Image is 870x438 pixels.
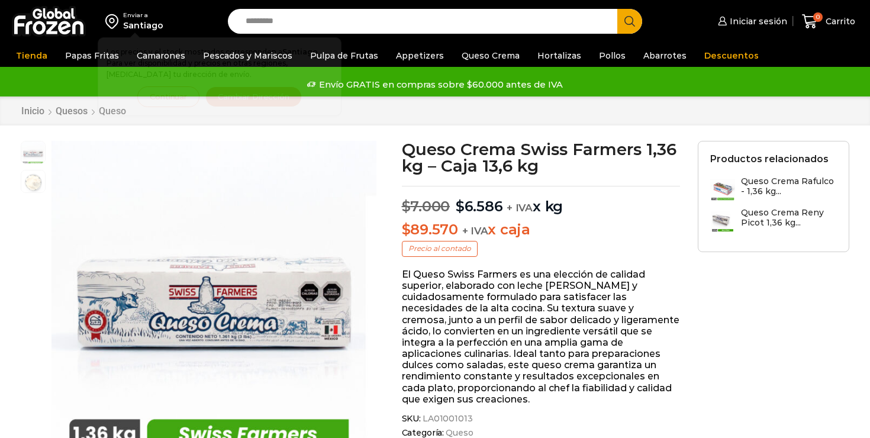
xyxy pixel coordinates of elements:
a: Pulpa de Frutas [304,44,384,67]
a: Descuentos [698,44,765,67]
h2: Productos relacionados [710,153,829,165]
span: Categoría: [402,428,681,438]
span: $ [456,198,465,215]
a: Papas Fritas [59,44,125,67]
img: address-field-icon.svg [105,11,123,31]
p: El Queso Swiss Farmers es una elección de calidad superior, elaborado con leche [PERSON_NAME] y c... [402,269,681,405]
a: Queso [444,428,473,438]
button: Cambiar Dirección [205,86,302,107]
span: SKU: [402,414,681,424]
a: Queso Crema Rafulco - 1,36 kg... [710,176,837,202]
a: Tienda [10,44,53,67]
a: Abarrotes [637,44,692,67]
span: + IVA [462,225,488,237]
p: x kg [402,186,681,215]
span: swiss-farmers [21,141,45,165]
span: LA01001013 [421,414,473,424]
a: Quesos [55,105,88,117]
span: + IVA [507,202,533,214]
span: $ [402,221,411,238]
div: Santiago [123,20,163,31]
span: Iniciar sesión [727,15,787,27]
a: Inicio [21,105,45,117]
span: queso crema 2 [21,170,45,194]
a: Appetizers [390,44,450,67]
a: Queso Crema [456,44,526,67]
a: Hortalizas [531,44,587,67]
h3: Queso Crema Rafulco - 1,36 kg... [741,176,837,197]
a: 0 Carrito [799,8,858,36]
button: Continuar [137,86,199,107]
p: x caja [402,221,681,239]
span: $ [402,198,411,215]
bdi: 6.586 [456,198,503,215]
span: Carrito [823,15,855,27]
bdi: 7.000 [402,198,450,215]
a: Iniciar sesión [715,9,787,33]
a: Pollos [593,44,631,67]
nav: Breadcrumb [21,105,127,117]
p: Precio al contado [402,241,478,256]
h3: Queso Crema Reny Picot 1,36 kg... [741,208,837,228]
a: Queso Crema Reny Picot 1,36 kg... [710,208,837,233]
div: Enviar a [123,11,163,20]
span: 0 [813,12,823,22]
strong: Santiago [282,47,318,56]
bdi: 89.570 [402,221,458,238]
button: Search button [617,9,642,34]
h1: Queso Crema Swiss Farmers 1,36 kg – Caja 13,6 kg [402,141,681,174]
p: Los precios y el stock mostrados corresponden a . Para ver disponibilidad y precios en otras regi... [107,46,333,80]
